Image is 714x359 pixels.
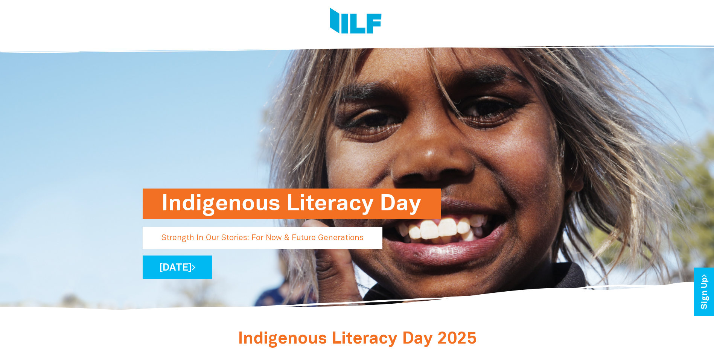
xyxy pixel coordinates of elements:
span: Indigenous Literacy Day 2025 [238,332,477,347]
img: Logo [330,8,382,36]
a: [DATE] [143,256,212,279]
p: Strength In Our Stories: For Now & Future Generations [143,227,382,249]
h1: Indigenous Literacy Day [161,189,422,219]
